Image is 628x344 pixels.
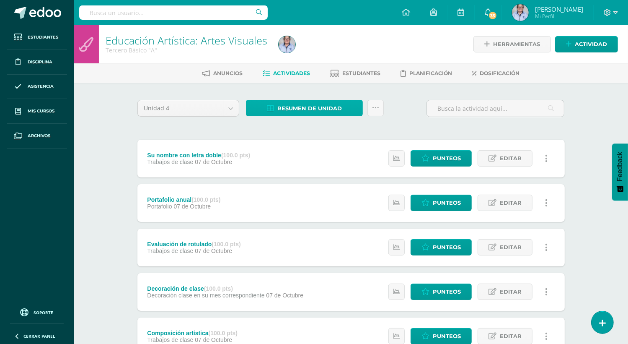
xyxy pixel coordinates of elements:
input: Busca un usuario... [79,5,268,20]
a: Educación Artística: Artes Visuales [106,33,267,47]
a: Punteos [411,284,472,300]
div: Decoración de clase [147,285,303,292]
a: Soporte [10,306,64,318]
input: Busca la actividad aquí... [427,100,564,117]
div: Composición artística [147,330,238,336]
span: Trabajos de clase [147,248,193,254]
a: Punteos [411,150,472,167]
div: Tercero Básico 'A' [106,46,269,54]
span: Editar [500,328,522,344]
span: Estudiantes [343,70,381,76]
span: Punteos [433,240,461,255]
strong: (100.0 pts) [209,330,238,336]
strong: (100.0 pts) [204,285,233,292]
span: 07 de Octubre [195,336,232,343]
span: Disciplina [28,59,52,65]
span: Trabajos de clase [147,159,193,165]
span: Soporte [34,310,54,315]
span: Actividad [575,36,607,52]
a: Estudiantes [331,67,381,80]
span: Punteos [433,284,461,300]
img: 1dda184af6efa5d482d83f07e0e6c382.png [279,36,295,53]
span: Actividades [274,70,310,76]
a: Unidad 4 [138,100,239,116]
a: Herramientas [473,36,551,52]
strong: (100.0 pts) [191,196,220,203]
span: Asistencia [28,83,54,90]
a: Archivos [7,124,67,149]
strong: (100.0 pts) [221,152,250,159]
div: Su nombre con letra doble [147,152,250,159]
a: Punteos [411,195,472,211]
span: Planificación [410,70,452,76]
strong: (100.0 pts) [212,241,240,248]
span: 07 de Octubre [195,159,232,165]
a: Actividad [555,36,618,52]
span: Feedback [616,152,624,181]
img: 1dda184af6efa5d482d83f07e0e6c382.png [512,4,529,21]
span: Punteos [433,151,461,166]
button: Feedback - Mostrar encuesta [612,143,628,201]
span: Resumen de unidad [277,101,342,116]
span: Editar [500,240,522,255]
span: Archivos [28,133,50,139]
span: Punteos [433,195,461,211]
span: Trabajos de clase [147,336,193,343]
span: 07 de Octubre [195,248,232,254]
span: [PERSON_NAME] [535,5,583,13]
span: 35 [488,11,497,20]
a: Punteos [411,239,472,255]
a: Estudiantes [7,25,67,50]
h1: Educación Artística: Artes Visuales [106,34,269,46]
span: Editar [500,151,522,166]
span: Editar [500,195,522,211]
a: Actividades [263,67,310,80]
span: Herramientas [493,36,540,52]
a: Mis cursos [7,99,67,124]
a: Anuncios [202,67,243,80]
span: Estudiantes [28,34,58,41]
span: Decoración clase en su mes correspondiente [147,292,264,299]
a: Planificación [401,67,452,80]
span: Punteos [433,328,461,344]
a: Disciplina [7,50,67,75]
span: Cerrar panel [23,333,55,339]
span: 07 de Octubre [173,203,211,210]
span: Dosificación [480,70,520,76]
div: Portafolio anual [147,196,220,203]
span: Mis cursos [28,108,54,115]
span: Editar [500,284,522,300]
a: Resumen de unidad [246,100,363,116]
span: Portafolio [147,203,172,210]
span: Anuncios [214,70,243,76]
span: Mi Perfil [535,13,583,20]
a: Dosificación [473,67,520,80]
span: Unidad 4 [144,100,217,116]
span: 07 de Octubre [266,292,303,299]
div: Evaluación de rotulado [147,241,240,248]
a: Asistencia [7,75,67,99]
